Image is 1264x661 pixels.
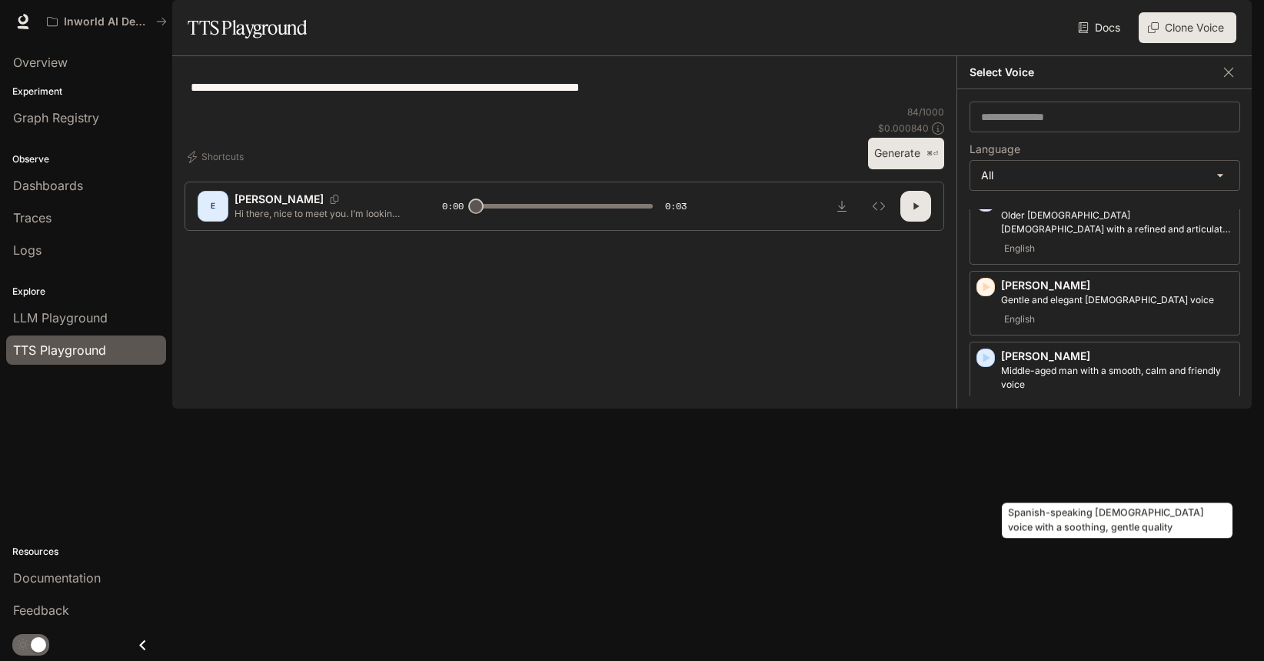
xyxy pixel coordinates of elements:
button: Copy Voice ID [324,195,345,204]
p: Inworld AI Demos [64,15,150,28]
p: Middle-aged man with a smooth, calm and friendly voice [1001,364,1233,392]
p: Language [970,144,1020,155]
button: Generate⌘⏎ [868,138,944,169]
p: [PERSON_NAME] [1001,278,1233,293]
div: E [201,194,225,219]
button: All workspaces [40,6,174,37]
p: $ 0.000840 [878,122,929,135]
p: Hi there, nice to meet you. I’m looking forward to working with you. How can I help? [235,207,405,220]
p: [PERSON_NAME] [1001,349,1233,364]
a: Docs [1075,12,1126,43]
p: 84 / 1000 [907,105,944,119]
button: Clone Voice [1139,12,1236,43]
span: English [1001,395,1038,413]
span: 0:00 [442,199,464,214]
button: Inspect [863,191,894,222]
p: ⌘⏎ [926,149,938,159]
div: All [970,161,1239,190]
button: Download audio [827,191,857,222]
button: Shortcuts [185,145,250,169]
div: Spanish-speaking [DEMOGRAPHIC_DATA] voice with a soothing, gentle quality [1002,503,1232,539]
h1: TTS Playground [188,12,307,43]
p: Older British male with a refined and articulate voice [1001,209,1233,236]
p: Gentle and elegant female voice [1001,293,1233,307]
span: English [1001,310,1038,329]
p: [PERSON_NAME] [235,192,324,207]
span: English [1001,239,1038,258]
span: 0:03 [665,199,687,214]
